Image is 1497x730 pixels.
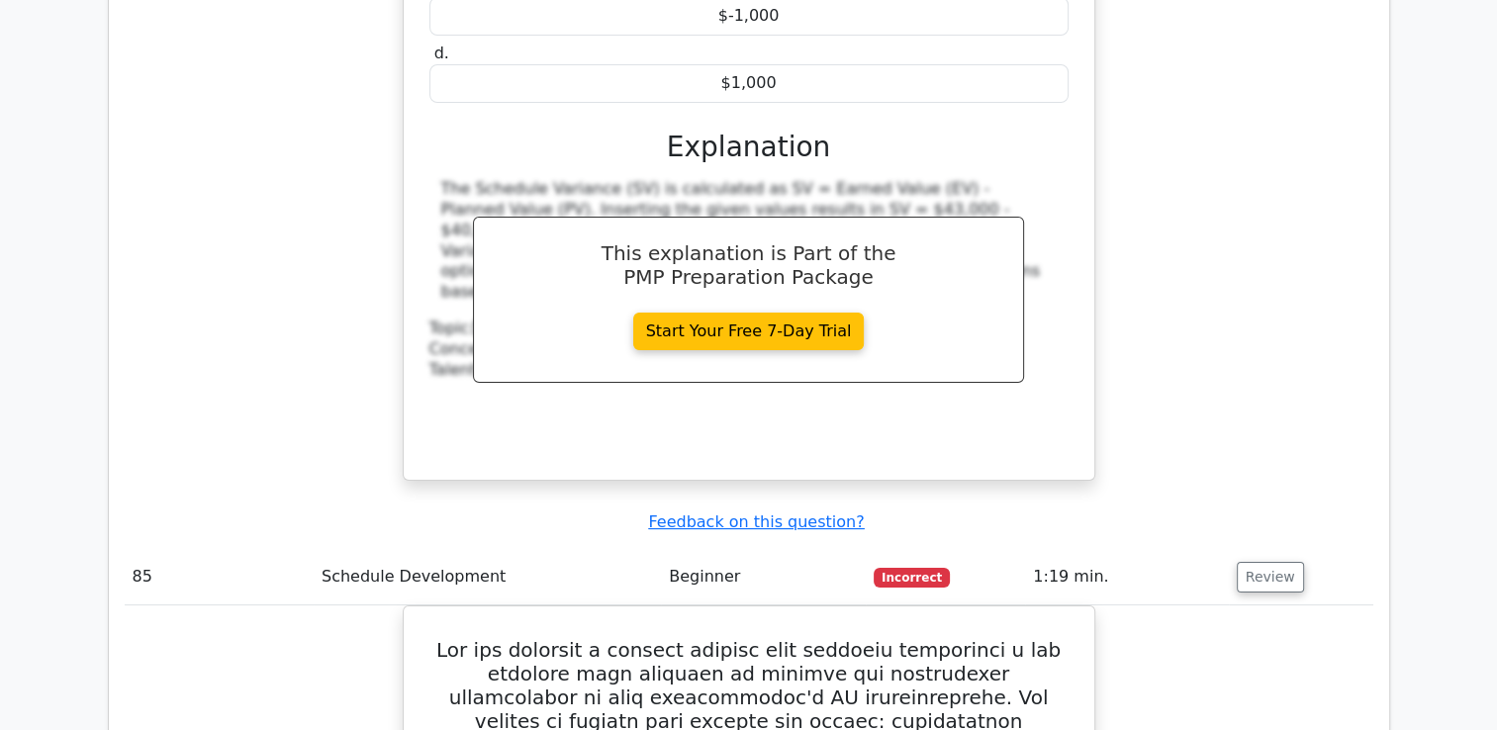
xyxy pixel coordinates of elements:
[429,64,1069,103] div: $1,000
[429,319,1069,380] div: Talent Triangle:
[441,131,1057,164] h3: Explanation
[633,313,865,350] a: Start Your Free 7-Day Trial
[441,179,1057,303] div: The Schedule Variance (SV) is calculated as SV = Earned Value (EV) - Planned Value (PV). Insertin...
[314,549,661,605] td: Schedule Development
[434,44,449,62] span: d.
[1237,562,1304,593] button: Review
[648,512,864,531] a: Feedback on this question?
[429,339,1069,360] div: Concept:
[874,568,950,588] span: Incorrect
[429,319,1069,339] div: Topic:
[661,549,866,605] td: Beginner
[1025,549,1228,605] td: 1:19 min.
[125,549,314,605] td: 85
